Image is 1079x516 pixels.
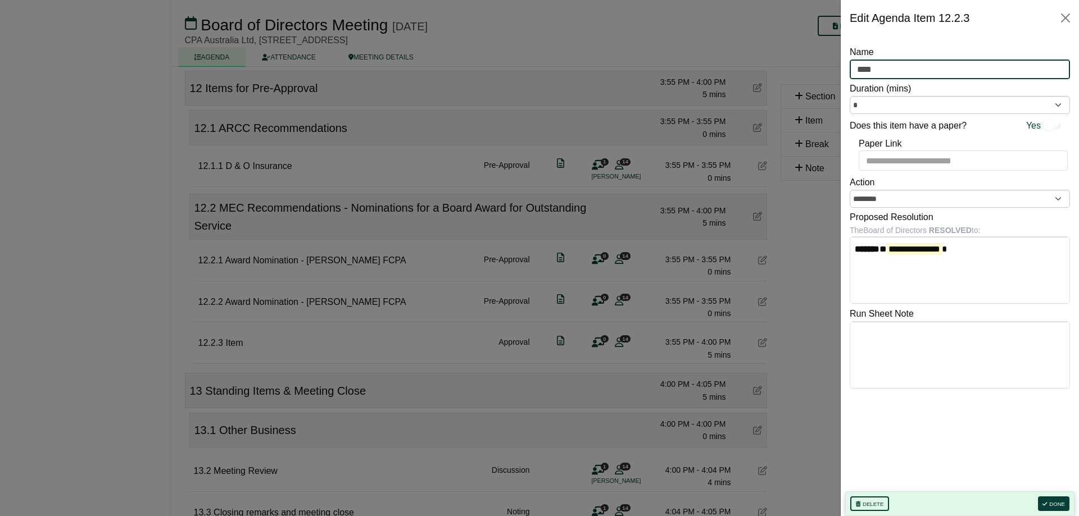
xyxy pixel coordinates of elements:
[850,45,874,60] label: Name
[1057,9,1075,27] button: Close
[850,224,1070,236] div: The Board of Directors to:
[850,81,911,96] label: Duration (mins)
[929,226,972,235] b: RESOLVED
[1038,496,1069,511] button: Done
[1026,118,1041,133] span: Yes
[850,496,889,511] button: Delete
[859,136,902,151] label: Paper Link
[850,210,933,225] label: Proposed Resolution
[850,118,967,133] label: Does this item have a paper?
[850,175,874,190] label: Action
[850,307,914,321] label: Run Sheet Note
[850,9,970,27] div: Edit Agenda Item 12.2.3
